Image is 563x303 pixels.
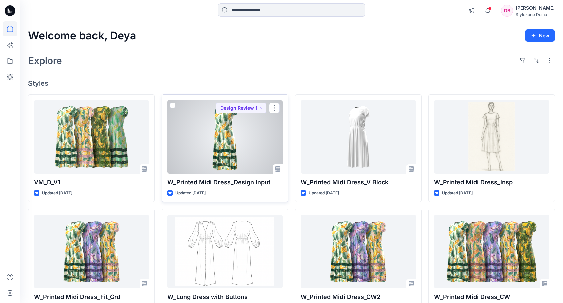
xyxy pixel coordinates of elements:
[42,190,72,197] p: Updated [DATE]
[28,55,62,66] h2: Explore
[309,190,339,197] p: Updated [DATE]
[434,178,549,187] p: W_Printed Midi Dress_Insp
[434,100,549,174] a: W_Printed Midi Dress_Insp
[516,12,555,17] div: Stylezone Demo
[516,4,555,12] div: [PERSON_NAME]
[442,190,473,197] p: Updated [DATE]
[501,5,513,17] div: DB
[34,292,149,302] p: W_Printed Midi Dress_Fit_Grd
[34,215,149,288] a: W_Printed Midi Dress_Fit_Grd
[28,79,555,87] h4: Styles
[28,29,136,42] h2: Welcome back, Deya
[175,190,206,197] p: Updated [DATE]
[34,100,149,174] a: VM_D_V1
[434,215,549,288] a: W_Printed Midi Dress_CW
[167,100,283,174] a: W_Printed Midi Dress_Design Input
[301,215,416,288] a: W_Printed Midi Dress_CW2
[167,178,283,187] p: W_Printed Midi Dress_Design Input
[301,292,416,302] p: W_Printed Midi Dress_CW2
[434,292,549,302] p: W_Printed Midi Dress_CW
[301,100,416,174] a: W_Printed Midi Dress_V Block
[34,178,149,187] p: VM_D_V1
[525,29,555,42] button: New
[301,178,416,187] p: W_Printed Midi Dress_V Block
[167,215,283,288] a: W_Long Dress with Buttons
[167,292,283,302] p: W_Long Dress with Buttons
